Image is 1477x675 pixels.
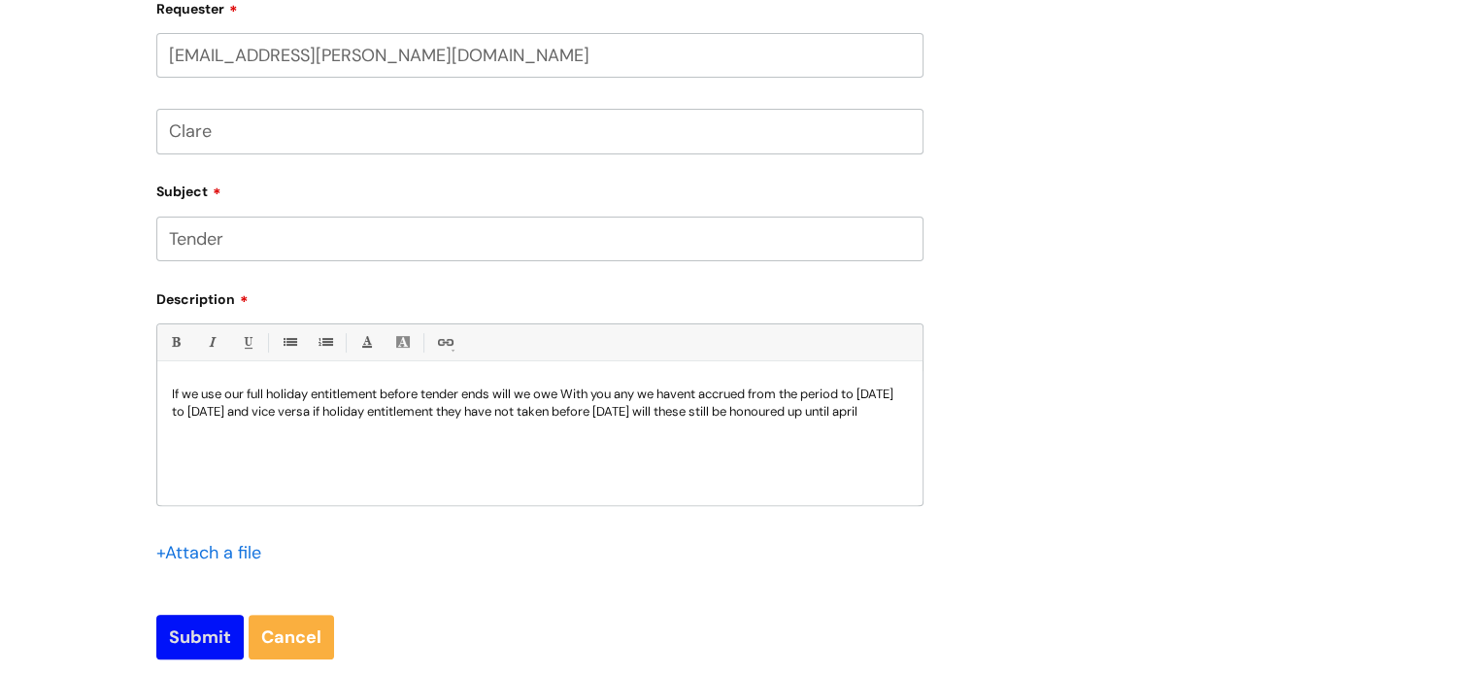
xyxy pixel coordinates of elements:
div: Attach a file [156,537,273,568]
p: If we use our full holiday entitlement before tender ends will we owe With you any we havent accr... [172,386,908,421]
a: 1. Ordered List (Ctrl-Shift-8) [313,330,337,354]
input: Your Name [156,109,923,153]
a: Font Color [354,330,379,354]
a: • Unordered List (Ctrl-Shift-7) [277,330,301,354]
a: Italic (Ctrl-I) [199,330,223,354]
label: Subject [156,177,923,200]
input: Submit [156,615,244,659]
a: Link [432,330,456,354]
a: Underline(Ctrl-U) [235,330,259,354]
label: Description [156,285,923,308]
a: Back Color [390,330,415,354]
a: Bold (Ctrl-B) [163,330,187,354]
input: Email [156,33,923,78]
a: Cancel [249,615,334,659]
